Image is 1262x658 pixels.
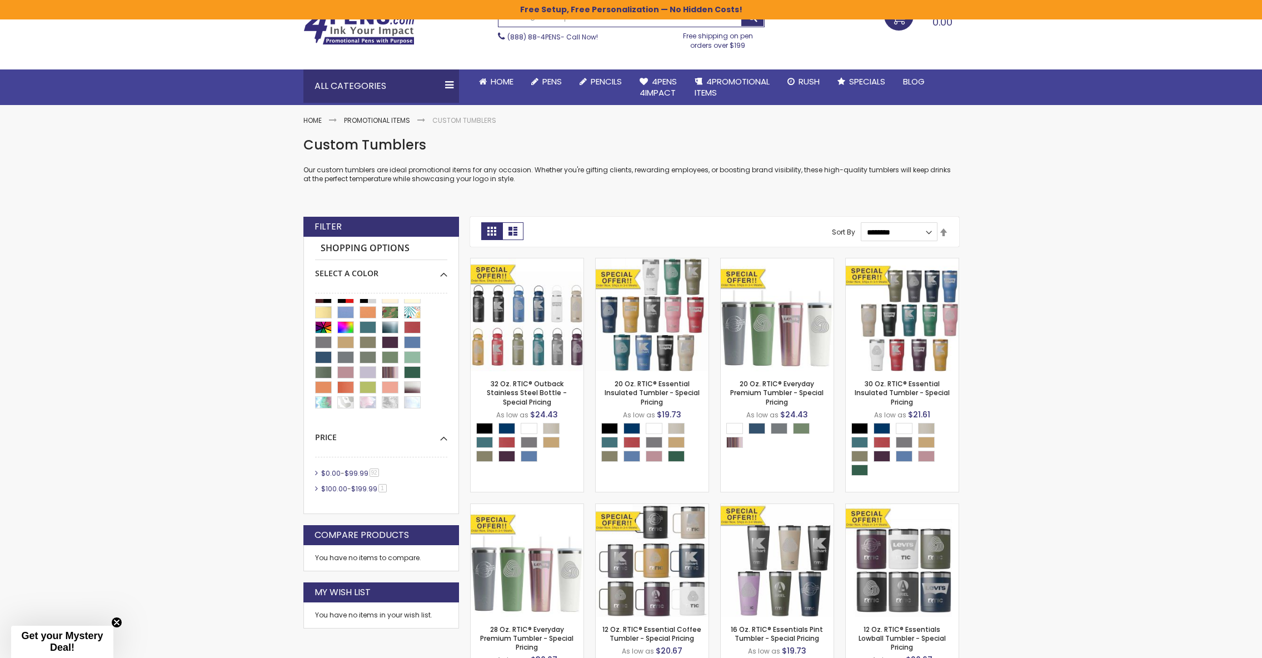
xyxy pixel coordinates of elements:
[476,423,493,434] div: Black
[780,409,808,420] span: $24.43
[896,437,912,448] div: Graphite
[851,423,959,478] div: Select A Color
[470,69,522,94] a: Home
[351,484,377,493] span: $199.99
[601,423,618,434] div: Black
[303,116,322,125] a: Home
[894,69,934,94] a: Blog
[507,32,598,42] span: - Call Now!
[605,379,700,406] a: 20 Oz. RTIC® Essential Insulated Tumbler - Special Pricing
[476,423,583,465] div: Select A Color
[746,410,779,420] span: As low as
[908,409,930,420] span: $21.61
[631,69,686,106] a: 4Pens4impact
[476,451,493,462] div: Olive Green
[874,423,890,434] div: Navy Blue
[522,69,571,94] a: Pens
[318,484,391,493] a: $100.00-$199.991
[855,379,950,406] a: 30 Oz. RTIC® Essential Insulated Tumbler - Special Pricing
[668,437,685,448] div: Harvest
[932,15,952,29] span: 0.00
[315,424,447,443] div: Price
[521,451,537,462] div: Pond
[846,504,959,617] img: 12 Oz. RTIC® Essentials Lowball Tumbler - Special Pricing
[521,437,537,448] div: Graphite
[321,484,347,493] span: $100.00
[874,437,890,448] div: Flag Red
[315,221,342,233] strong: Filter
[623,437,640,448] div: Flag Red
[315,260,447,279] div: Select A Color
[730,379,824,406] a: 20 Oz. RTIC® Everyday Premium Tumbler - Special Pricing
[476,437,493,448] div: Deep Harbor
[851,437,868,448] div: Deep Harbor
[721,258,834,267] a: 20 Oz. RTIC® Everyday Premium Tumbler - Special Pricing
[859,625,946,652] a: 12 Oz. RTIC® Essentials Lowball Tumbler - Special Pricing
[695,76,770,98] span: 4PROMOTIONAL ITEMS
[793,423,810,434] div: Sage Green
[315,237,447,261] strong: Shopping Options
[622,646,654,656] span: As low as
[496,410,528,420] span: As low as
[507,32,561,42] a: (888) 88-4PENS
[303,166,959,183] p: Our custom tumblers are ideal promotional items for any occasion. Whether you're gifting clients,...
[771,423,787,434] div: Fog
[721,504,834,617] img: 16 Oz. RTIC® Essentials Pint Tumbler - Special Pricing
[498,437,515,448] div: Flag Red
[748,646,780,656] span: As low as
[779,69,829,94] a: Rush
[542,76,562,87] span: Pens
[657,409,681,420] span: $19.73
[623,410,655,420] span: As low as
[571,69,631,94] a: Pencils
[832,227,855,237] label: Sort By
[918,451,935,462] div: Dusty Rose
[656,645,682,656] span: $20.67
[829,69,894,94] a: Specials
[846,258,959,371] img: 30 Oz. RTIC® Essential Insulated Tumbler - Special Pricing
[721,504,834,513] a: 16 Oz. RTIC® Essentials Pint Tumbler - Special Pricing
[601,423,709,465] div: Select A Color
[726,423,834,451] div: Select A Color
[471,504,583,617] img: 28 Oz. RTIC® Everyday Premium Tumbler - Special Pricing
[315,529,409,541] strong: Compare Products
[491,76,513,87] span: Home
[782,645,806,656] span: $19.73
[480,625,573,652] a: 28 Oz. RTIC® Everyday Premium Tumbler - Special Pricing
[498,451,515,462] div: Plum
[918,423,935,434] div: Beach
[918,437,935,448] div: Harvest
[315,586,371,599] strong: My Wish List
[896,423,912,434] div: White
[111,617,122,628] button: Close teaser
[596,258,709,371] img: 20 Oz. RTIC® Essential Insulated Tumbler - Special Pricing
[543,437,560,448] div: Harvest
[846,258,959,267] a: 30 Oz. RTIC® Essential Insulated Tumbler - Special Pricing
[481,222,502,240] strong: Grid
[303,545,459,571] div: You have no items to compare.
[668,451,685,462] div: Pine Tree
[851,451,868,462] div: Olive Green
[726,437,743,448] div: Snapdragon Glitter
[602,625,701,643] a: 12 Oz. RTIC® Essential Coffee Tumbler - Special Pricing
[321,468,341,478] span: $0.00
[498,423,515,434] div: Navy Blue
[721,258,834,371] img: 20 Oz. RTIC® Everyday Premium Tumbler - Special Pricing
[521,423,537,434] div: White
[596,258,709,267] a: 20 Oz. RTIC® Essential Insulated Tumbler - Special Pricing
[646,451,662,462] div: Dusty Rose
[668,423,685,434] div: Beach
[543,423,560,434] div: Beach
[851,465,868,476] div: Pine Tree
[601,451,618,462] div: Olive Green
[849,76,885,87] span: Specials
[596,504,709,513] a: 12 Oz. RTIC® Essential Coffee Tumbler - Special Pricing
[318,468,383,478] a: $0.00-$99.9992
[596,504,709,617] img: 12 Oz. RTIC® Essential Coffee Tumbler - Special Pricing
[903,76,925,87] span: Blog
[345,468,368,478] span: $99.99
[591,76,622,87] span: Pencils
[303,69,459,103] div: All Categories
[671,27,765,49] div: Free shipping on pen orders over $199
[846,504,959,513] a: 12 Oz. RTIC® Essentials Lowball Tumbler - Special Pricing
